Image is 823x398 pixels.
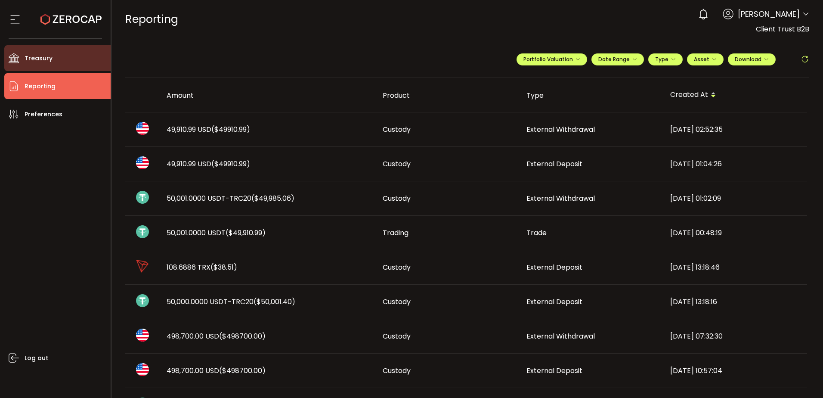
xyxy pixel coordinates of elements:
[780,357,823,398] iframe: Chat Widget
[523,56,580,63] span: Portfolio Valuation
[254,297,295,307] span: ($50,001.40)
[136,329,149,342] img: usd_portfolio.svg
[663,331,807,341] div: [DATE] 07:32:30
[136,156,149,169] img: usd_portfolio.svg
[226,228,266,238] span: ($49,910.99)
[167,331,266,341] span: 498,700.00 USD
[383,159,411,169] span: Custody
[136,122,149,135] img: usd_portfolio.svg
[694,56,709,63] span: Asset
[738,8,800,20] span: [PERSON_NAME]
[383,366,411,376] span: Custody
[526,366,582,376] span: External Deposit
[136,191,149,204] img: usdt_portfolio.svg
[125,12,178,27] span: Reporting
[655,56,676,63] span: Type
[25,352,48,364] span: Log out
[167,262,237,272] span: 108.6886 TRX
[167,297,295,307] span: 50,000.0000 USDT-TRC20
[383,297,411,307] span: Custody
[663,88,807,103] div: Created At
[376,90,520,100] div: Product
[210,262,237,272] span: ($38.51)
[211,124,250,134] span: ($49910.99)
[25,52,53,65] span: Treasury
[167,159,250,169] span: 49,910.99 USD
[520,90,663,100] div: Type
[735,56,769,63] span: Download
[648,53,683,65] button: Type
[383,193,411,203] span: Custody
[591,53,644,65] button: Date Range
[25,108,62,121] span: Preferences
[728,53,776,65] button: Download
[167,366,266,376] span: 498,700.00 USD
[383,331,411,341] span: Custody
[663,193,807,203] div: [DATE] 01:02:09
[167,193,294,203] span: 50,001.0000 USDT-TRC20
[526,159,582,169] span: External Deposit
[526,193,595,203] span: External Withdrawal
[136,363,149,376] img: usd_portfolio.svg
[25,80,56,93] span: Reporting
[136,225,149,238] img: usdt_portfolio.svg
[383,228,408,238] span: Trading
[167,124,250,134] span: 49,910.99 USD
[219,366,266,376] span: ($498700.00)
[756,24,809,34] span: Client Trust B2B
[136,260,149,273] img: trx_portfolio.png
[663,124,807,134] div: [DATE] 02:52:35
[383,124,411,134] span: Custody
[251,193,294,203] span: ($49,985.06)
[219,331,266,341] span: ($498700.00)
[663,228,807,238] div: [DATE] 00:48:19
[526,228,547,238] span: Trade
[687,53,724,65] button: Asset
[663,297,807,307] div: [DATE] 13:18:16
[167,228,266,238] span: 50,001.0000 USDT
[526,331,595,341] span: External Withdrawal
[598,56,637,63] span: Date Range
[526,297,582,307] span: External Deposit
[663,262,807,272] div: [DATE] 13:18:46
[136,294,149,307] img: usdt_portfolio.svg
[663,159,807,169] div: [DATE] 01:04:26
[526,262,582,272] span: External Deposit
[526,124,595,134] span: External Withdrawal
[211,159,250,169] span: ($49910.99)
[517,53,587,65] button: Portfolio Valuation
[160,90,376,100] div: Amount
[383,262,411,272] span: Custody
[663,366,807,376] div: [DATE] 10:57:04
